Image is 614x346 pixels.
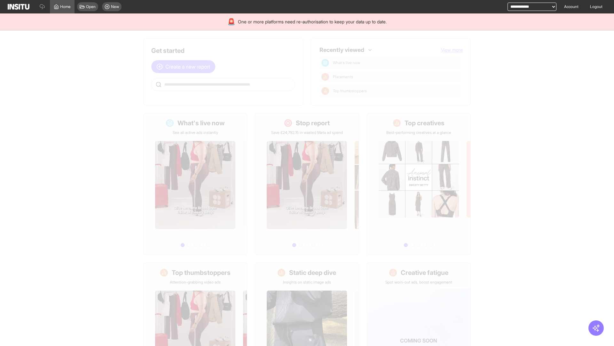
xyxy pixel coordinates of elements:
span: Home [60,4,71,9]
img: Logo [8,4,29,10]
span: Open [86,4,96,9]
span: One or more platforms need re-authorisation to keep your data up to date. [238,19,387,25]
span: New [111,4,119,9]
div: 🚨 [227,17,235,26]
